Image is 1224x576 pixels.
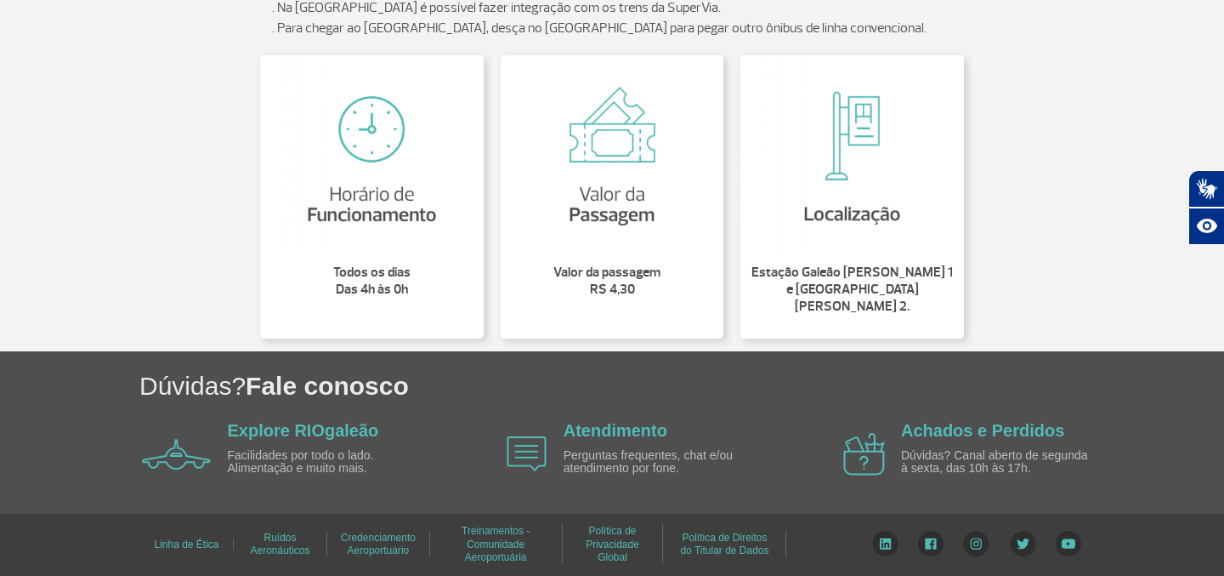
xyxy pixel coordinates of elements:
img: Instagram [963,531,989,556]
strong: Valor da passagem [553,264,660,281]
span: Fale conosco [246,372,409,400]
p: Estação Galeão [PERSON_NAME] 1 e [GEOGRAPHIC_DATA] [PERSON_NAME] 2. [751,264,954,315]
img: airplane icon [843,433,885,476]
h1: Dúvidas? [139,368,1224,403]
a: Achados e Perdidos [901,421,1064,440]
a: Política de Privacidade Global [586,519,639,569]
p: R$ 4,30 [511,264,714,298]
button: Abrir tradutor de língua de sinais. [1188,170,1224,208]
img: YouTube [1056,531,1081,556]
a: Política de Direitos do Titular de Dados [680,526,768,562]
img: Todos os dias Das 4h às 0h [260,55,484,254]
img: Twitter [1010,531,1036,556]
p: Das 4h às 0h [270,264,473,298]
img: Estação Galeão Tom Jobim 1 e Estação Galeão Tom Jobim 2. [740,55,964,254]
p: Perguntas frequentes, chat e/ou atendimento por fone. [564,449,759,476]
p: Facilidades por todo o lado. Alimentação e muito mais. [228,449,423,476]
a: Explore RIOgaleão [228,421,379,440]
div: Plugin de acessibilidade da Hand Talk. [1188,170,1224,245]
img: LinkedIn [872,531,898,556]
p: Dúvidas? Canal aberto de segunda à sexta, das 10h às 17h. [901,449,1096,476]
a: Ruídos Aeronáuticos [250,526,309,562]
a: Treinamentos - Comunidade Aeroportuária [462,519,530,569]
img: Valor da passagem R$ 4,30 [501,55,724,254]
img: Facebook [918,531,943,556]
img: airplane icon [142,439,211,470]
a: Atendimento [564,421,667,440]
strong: Todos os dias [333,264,411,281]
a: Credenciamento Aeroportuário [341,526,416,562]
a: Linha de Ética [154,533,218,556]
button: Abrir recursos assistivos. [1188,208,1224,245]
img: airplane icon [507,436,547,471]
